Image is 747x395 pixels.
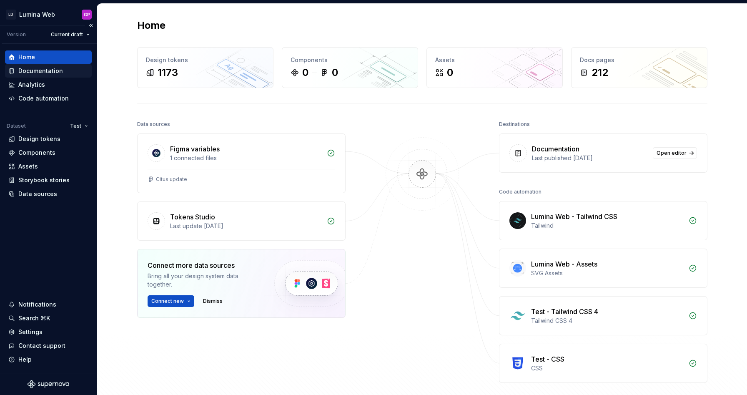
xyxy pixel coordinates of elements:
[5,146,92,159] a: Components
[5,132,92,146] a: Design tokens
[2,5,95,23] button: LDLumina WebGP
[28,380,69,388] svg: Supernova Logo
[18,94,69,103] div: Code automation
[5,50,92,64] a: Home
[657,150,687,156] span: Open editor
[571,47,707,88] a: Docs pages212
[156,176,187,183] div: Citus update
[5,160,92,173] a: Assets
[447,66,453,79] div: 0
[5,298,92,311] button: Notifications
[5,325,92,339] a: Settings
[18,162,38,171] div: Assets
[653,147,697,159] a: Open editor
[5,92,92,105] a: Code automation
[137,133,346,193] a: Figma variables1 connected filesCitus update
[5,353,92,366] button: Help
[580,56,699,64] div: Docs pages
[18,190,57,198] div: Data sources
[148,260,260,270] div: Connect more data sources
[531,259,597,269] div: Lumina Web - Assets
[291,56,409,64] div: Components
[137,47,273,88] a: Design tokens1173
[5,174,92,187] a: Storybook stories
[435,56,554,64] div: Assets
[18,342,65,350] div: Contact support
[170,154,322,162] div: 1 connected files
[532,144,579,154] div: Documentation
[18,81,45,89] div: Analytics
[531,307,598,317] div: Test - Tailwind CSS 4
[531,364,684,372] div: CSS
[531,317,684,325] div: Tailwind CSS 4
[18,300,56,309] div: Notifications
[170,222,322,230] div: Last update [DATE]
[499,118,530,130] div: Destinations
[18,314,50,322] div: Search ⌘K
[531,354,564,364] div: Test - CSS
[70,123,81,129] span: Test
[5,64,92,78] a: Documentation
[170,144,220,154] div: Figma variables
[137,19,165,32] h2: Home
[203,298,223,304] span: Dismiss
[6,10,16,20] div: LD
[47,29,93,40] button: Current draft
[85,20,97,31] button: Collapse sidebar
[18,176,70,184] div: Storybook stories
[531,211,617,221] div: Lumina Web - Tailwind CSS
[170,212,215,222] div: Tokens Studio
[84,11,90,18] div: GP
[148,272,260,289] div: Bring all your design system data together.
[199,295,226,307] button: Dismiss
[51,31,83,38] span: Current draft
[5,339,92,352] button: Contact support
[282,47,418,88] a: Components00
[151,298,184,304] span: Connect new
[137,118,170,130] div: Data sources
[66,120,92,132] button: Test
[531,269,684,277] div: SVG Assets
[7,123,26,129] div: Dataset
[7,31,26,38] div: Version
[148,295,194,307] button: Connect new
[592,66,608,79] div: 212
[19,10,55,19] div: Lumina Web
[18,328,43,336] div: Settings
[332,66,338,79] div: 0
[18,135,60,143] div: Design tokens
[5,187,92,201] a: Data sources
[158,66,178,79] div: 1173
[5,78,92,91] a: Analytics
[18,53,35,61] div: Home
[532,154,648,162] div: Last published [DATE]
[137,201,346,241] a: Tokens StudioLast update [DATE]
[18,355,32,364] div: Help
[499,186,541,198] div: Code automation
[5,312,92,325] button: Search ⌘K
[18,67,63,75] div: Documentation
[426,47,563,88] a: Assets0
[18,148,55,157] div: Components
[302,66,308,79] div: 0
[146,56,265,64] div: Design tokens
[531,221,684,230] div: Tailwind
